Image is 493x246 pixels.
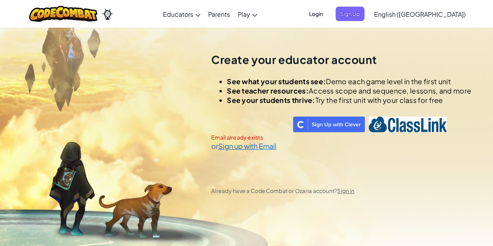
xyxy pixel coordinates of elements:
[211,52,471,67] h2: Create your educator account
[304,7,328,21] button: Login
[238,10,250,18] span: Play
[293,117,365,132] img: clever_sso_button@2x.png
[163,10,193,18] span: Educators
[29,6,97,22] img: CodeCombat logo
[101,8,114,20] img: Ozaria
[337,187,354,194] a: Sign in
[369,117,447,132] img: classlink-logo-text.png
[227,96,315,104] span: See your students thrive:
[227,77,326,86] span: See what your students see:
[204,4,234,25] a: Parents
[218,142,276,150] a: Sign up with Email
[309,86,471,95] span: Access scope and sequence, lessons, and more
[234,4,261,25] a: Play
[207,116,299,133] iframe: Sign in with Google Button
[315,96,443,104] span: Try the first unit with your class for free
[370,4,470,25] a: English ([GEOGRAPHIC_DATA])
[374,10,466,18] span: English ([GEOGRAPHIC_DATA])
[211,142,218,150] span: or
[211,134,471,140] div: Email already exists
[227,86,309,95] span: See teacher resources:
[159,4,204,25] a: Educators
[326,77,451,86] span: Demo each game level in the first unit
[336,7,364,21] button: Sign Up
[211,187,354,194] span: Already have a CodeCombat or Ozaria account?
